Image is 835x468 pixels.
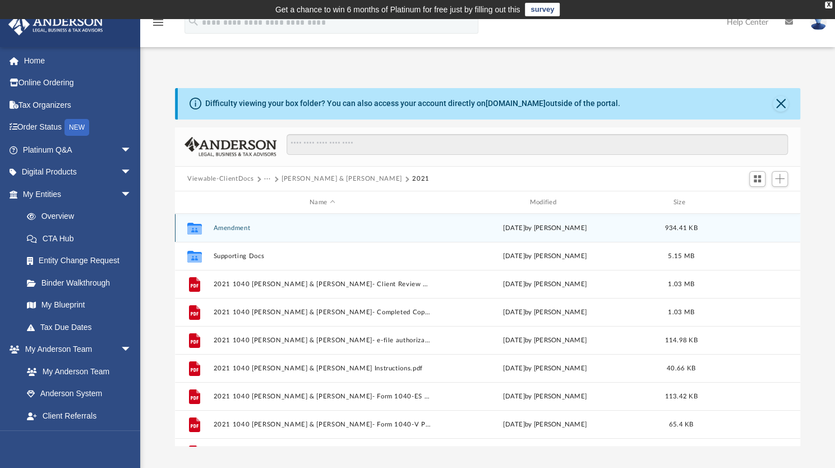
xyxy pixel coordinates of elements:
a: [DOMAIN_NAME] [486,99,546,108]
span: arrow_drop_down [121,338,143,361]
span: arrow_drop_down [121,161,143,184]
div: id [708,198,787,208]
a: survey [525,3,560,16]
button: 2021 1040 [PERSON_NAME] & [PERSON_NAME]- e-file authorization - please sign.pdf [213,337,431,344]
div: Size [658,198,703,208]
div: grid [175,214,800,447]
button: Supporting Docs [213,253,431,260]
div: Difficulty viewing your box folder? You can also access your account directly on outside of the p... [205,98,620,109]
a: My Anderson Teamarrow_drop_down [8,338,143,361]
div: [DATE] by [PERSON_NAME] [436,420,653,430]
div: [DATE] by [PERSON_NAME] [436,279,653,290]
div: [DATE] by [PERSON_NAME] [436,336,653,346]
span: 113.42 KB [665,393,697,400]
div: [DATE] by [PERSON_NAME] [436,364,653,374]
a: My Anderson Team [16,360,137,383]
span: 40.66 KB [667,365,695,371]
a: Online Ordering [8,72,149,94]
span: arrow_drop_down [121,139,143,162]
span: 114.98 KB [665,337,697,343]
button: Switch to Grid View [749,171,766,187]
a: Entity Change Request [16,250,149,272]
span: 1.03 MB [668,281,694,287]
i: search [187,15,200,27]
span: 934.41 KB [665,225,697,231]
button: 2021 1040 [PERSON_NAME] & [PERSON_NAME] Instructions.pdf [213,365,431,372]
button: Close [773,96,788,112]
a: Tax Due Dates [16,316,149,338]
div: id [180,198,208,208]
div: [DATE] by [PERSON_NAME] [436,392,653,402]
div: Modified [436,198,654,208]
a: Tax Organizers [8,94,149,116]
a: Client Referrals [16,405,143,427]
span: 5.15 MB [668,253,694,259]
button: 2021 1040 [PERSON_NAME] & [PERSON_NAME]- Completed Copy.pdf [213,309,431,316]
span: 1.03 MB [668,309,694,315]
a: Platinum Q&Aarrow_drop_down [8,139,149,161]
a: My Documentsarrow_drop_down [8,427,143,449]
button: Add [772,171,788,187]
a: menu [151,21,165,29]
a: Home [8,49,149,72]
button: 2021 [412,174,430,184]
div: [DATE] by [PERSON_NAME] [436,308,653,318]
a: Digital Productsarrow_drop_down [8,161,149,183]
div: close [825,2,832,8]
div: Get a chance to win 6 months of Platinum for free just by filling out this [275,3,520,16]
span: arrow_drop_down [121,183,143,206]
button: 2021 1040 [PERSON_NAME] & [PERSON_NAME]- Form 1040-V Payment Voucher.pdf [213,421,431,428]
div: NEW [64,119,89,136]
span: 65.4 KB [669,421,694,428]
a: Order StatusNEW [8,116,149,139]
img: User Pic [810,14,827,30]
button: ··· [264,174,271,184]
a: CTA Hub [16,227,149,250]
button: Amendment [213,224,431,232]
div: [DATE] by [PERSON_NAME] [436,223,653,233]
a: My Entitiesarrow_drop_down [8,183,149,205]
a: My Blueprint [16,294,143,316]
button: [PERSON_NAME] & [PERSON_NAME] [282,174,402,184]
button: Viewable-ClientDocs [187,174,253,184]
div: Name [213,198,431,208]
button: 2021 1040 [PERSON_NAME] & [PERSON_NAME]- Client Review Copy.pdf [213,281,431,288]
a: Binder Walkthrough [16,272,149,294]
a: Anderson System [16,383,143,405]
input: Search files and folders [287,134,788,155]
button: 2021 1040 [PERSON_NAME] & [PERSON_NAME]- Form 1040-ES Estimated Tax Voucher.pdf [213,393,431,400]
i: menu [151,16,165,29]
a: Overview [16,205,149,228]
div: [DATE] by [PERSON_NAME] [436,251,653,261]
span: arrow_drop_down [121,427,143,450]
img: Anderson Advisors Platinum Portal [5,13,107,35]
